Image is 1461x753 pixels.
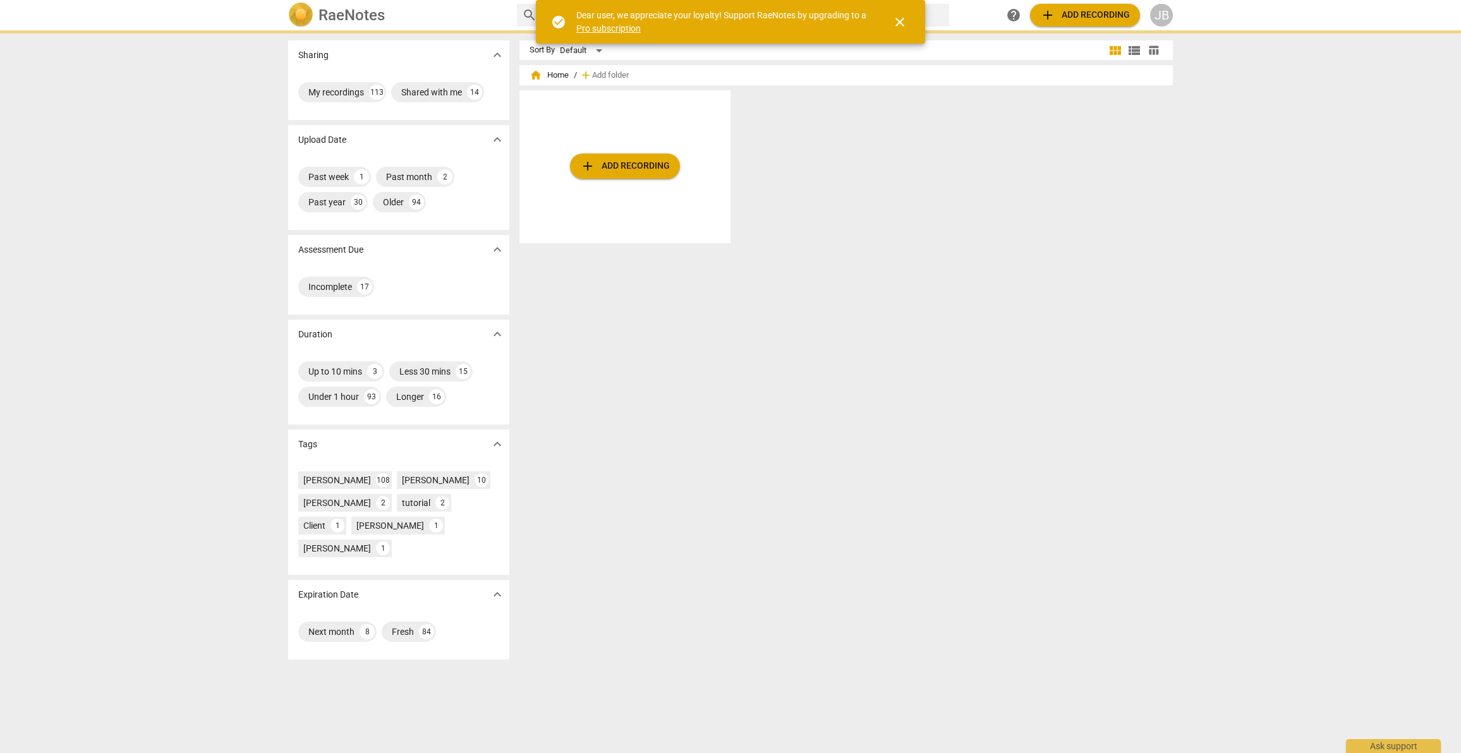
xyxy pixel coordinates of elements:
[475,473,488,487] div: 10
[401,86,462,99] div: Shared with me
[1148,44,1160,56] span: table_chart
[409,195,424,210] div: 94
[579,69,592,81] span: add
[1108,43,1123,58] span: view_module
[354,169,369,184] div: 1
[437,169,452,184] div: 2
[490,132,505,147] span: expand_more
[490,327,505,342] span: expand_more
[402,474,470,486] div: [PERSON_NAME]
[396,390,424,403] div: Longer
[488,130,507,149] button: Show more
[376,473,390,487] div: 108
[419,624,434,639] div: 84
[369,85,384,100] div: 113
[402,497,430,509] div: tutorial
[1150,4,1173,27] button: JB
[288,3,313,28] img: Logo
[488,585,507,604] button: Show more
[330,519,344,533] div: 1
[308,171,349,183] div: Past week
[1040,8,1055,23] span: add
[530,69,569,81] span: Home
[298,133,346,147] p: Upload Date
[367,364,382,379] div: 3
[467,85,482,100] div: 14
[580,159,670,174] span: Add recording
[308,86,364,99] div: My recordings
[383,196,404,208] div: Older
[1127,43,1142,58] span: view_list
[570,154,680,179] button: Upload
[308,390,359,403] div: Under 1 hour
[399,365,451,378] div: Less 30 mins
[1006,8,1021,23] span: help
[490,437,505,452] span: expand_more
[490,242,505,257] span: expand_more
[522,8,537,23] span: search
[308,196,346,208] div: Past year
[530,69,542,81] span: home
[357,279,372,294] div: 17
[298,588,358,601] p: Expiration Date
[576,23,641,33] a: Pro subscription
[308,280,352,293] div: Incomplete
[429,389,444,404] div: 16
[1144,41,1163,60] button: Table view
[392,625,414,638] div: Fresh
[364,389,379,404] div: 93
[1346,739,1441,753] div: Ask support
[530,45,555,55] div: Sort By
[490,587,505,602] span: expand_more
[488,435,507,454] button: Show more
[456,364,471,379] div: 15
[580,159,595,174] span: add
[303,542,371,555] div: [PERSON_NAME]
[288,3,507,28] a: LogoRaeNotes
[1030,4,1140,27] button: Upload
[592,71,629,80] span: Add folder
[551,15,566,30] span: check_circle
[1125,41,1144,60] button: List view
[303,474,371,486] div: [PERSON_NAME]
[490,47,505,63] span: expand_more
[892,15,907,30] span: close
[298,438,317,451] p: Tags
[298,49,329,62] p: Sharing
[574,71,577,80] span: /
[885,7,915,37] button: Close
[303,497,371,509] div: [PERSON_NAME]
[386,171,432,183] div: Past month
[376,496,390,510] div: 2
[576,9,870,35] div: Dear user, we appreciate your loyalty! Support RaeNotes by upgrading to a
[376,541,390,555] div: 1
[1040,8,1130,23] span: Add recording
[1002,4,1025,27] a: Help
[435,496,449,510] div: 2
[303,519,325,532] div: Client
[308,625,355,638] div: Next month
[351,195,366,210] div: 30
[1106,41,1125,60] button: Tile view
[360,624,375,639] div: 8
[488,45,507,64] button: Show more
[560,40,607,61] div: Default
[429,519,443,533] div: 1
[356,519,424,532] div: [PERSON_NAME]
[298,328,332,341] p: Duration
[298,243,363,256] p: Assessment Due
[488,325,507,344] button: Show more
[488,240,507,259] button: Show more
[318,6,385,24] h2: RaeNotes
[308,365,362,378] div: Up to 10 mins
